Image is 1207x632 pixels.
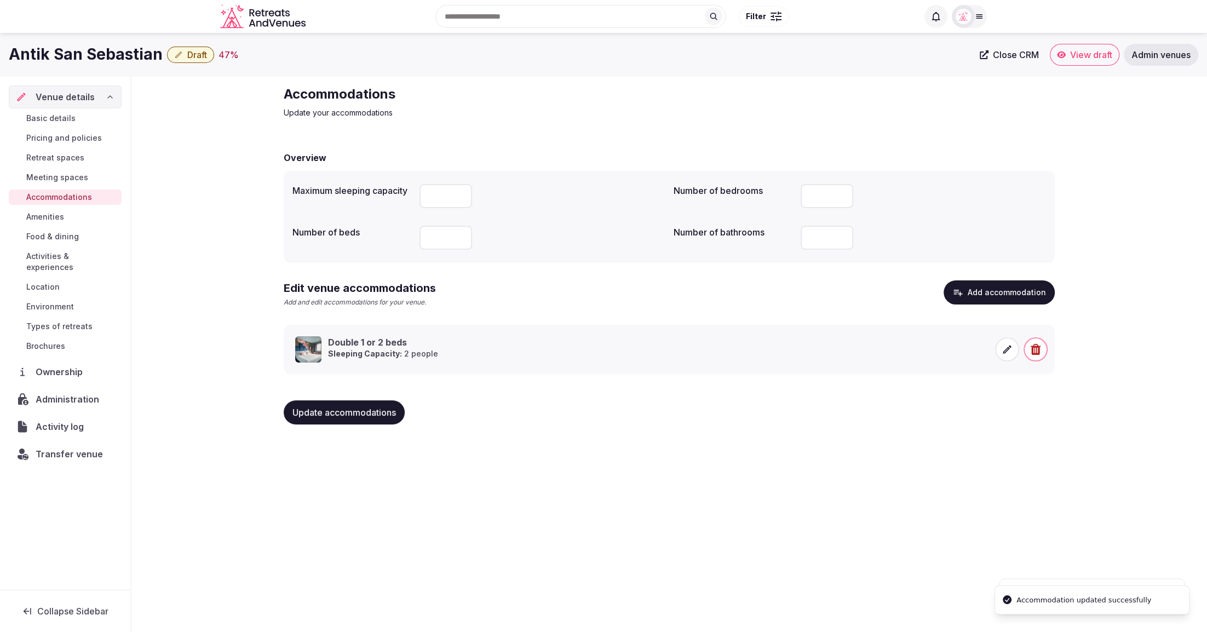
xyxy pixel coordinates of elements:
h3: Double 1 or 2 beds [328,336,438,348]
img: Double 1 or 2 beds [295,336,321,363]
a: Retreat spaces [9,150,122,165]
div: 47 % [219,48,239,61]
label: Number of beds [292,228,411,237]
a: Admin venues [1124,44,1198,66]
span: Activities & experiences [26,251,117,273]
a: Basic details [9,111,122,126]
span: Food & dining [26,231,79,242]
span: Amenities [26,211,64,222]
span: Admin venues [1131,49,1191,60]
button: 47% [219,48,239,61]
a: Close CRM [973,44,1045,66]
a: Brochures [9,338,122,354]
span: Transfer venue [36,447,103,461]
a: Amenities [9,209,122,225]
span: Types of retreats [26,321,93,332]
span: Environment [26,301,74,312]
h2: Accommodations [284,85,652,103]
a: Location [9,279,122,295]
a: Activity log [9,415,122,438]
span: Update accommodations [292,407,396,418]
a: Accommodations [9,189,122,205]
span: Retreat spaces [26,152,84,163]
a: View draft [1050,44,1119,66]
span: Administration [36,393,104,406]
a: Pricing and policies [9,130,122,146]
span: View draft [1070,49,1112,60]
a: Activities & experiences [9,249,122,275]
span: Accommodations [26,192,92,203]
button: Add accommodation [944,280,1055,304]
span: Brochures [26,341,65,352]
label: Maximum sleeping capacity [292,186,411,195]
span: Collapse Sidebar [37,606,108,617]
span: Draft [187,49,207,60]
a: Ownership [9,360,122,383]
h2: Overview [284,151,326,164]
button: Draft [167,47,214,63]
label: Number of bathrooms [674,228,792,237]
a: Environment [9,299,122,314]
div: Accommodation updated successfully [1016,595,1151,606]
h2: Edit venue accommodations [284,280,436,296]
h1: Antik San Sebastian [9,44,163,65]
button: Update accommodations [284,400,405,424]
a: Meeting spaces [9,170,122,185]
span: Location [26,281,60,292]
svg: Retreats and Venues company logo [220,4,308,29]
button: Collapse Sidebar [9,599,122,623]
a: Food & dining [9,229,122,244]
a: Visit the homepage [220,4,308,29]
a: Types of retreats [9,319,122,334]
span: Ownership [36,365,87,378]
span: Pricing and policies [26,133,102,143]
p: 2 people [328,348,438,359]
a: Administration [9,388,122,411]
span: Filter [746,11,766,22]
span: Basic details [26,113,76,124]
span: Meeting spaces [26,172,88,183]
p: Add and edit accommodations for your venue. [284,298,436,307]
span: Venue details [36,90,95,104]
span: Activity log [36,420,88,433]
strong: Sleeping Capacity: [328,349,402,358]
span: Close CRM [993,49,1039,60]
label: Number of bedrooms [674,186,792,195]
button: Filter [739,6,789,27]
img: miaceralde [956,9,971,24]
p: Update your accommodations [284,107,652,118]
button: Transfer venue [9,443,122,466]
